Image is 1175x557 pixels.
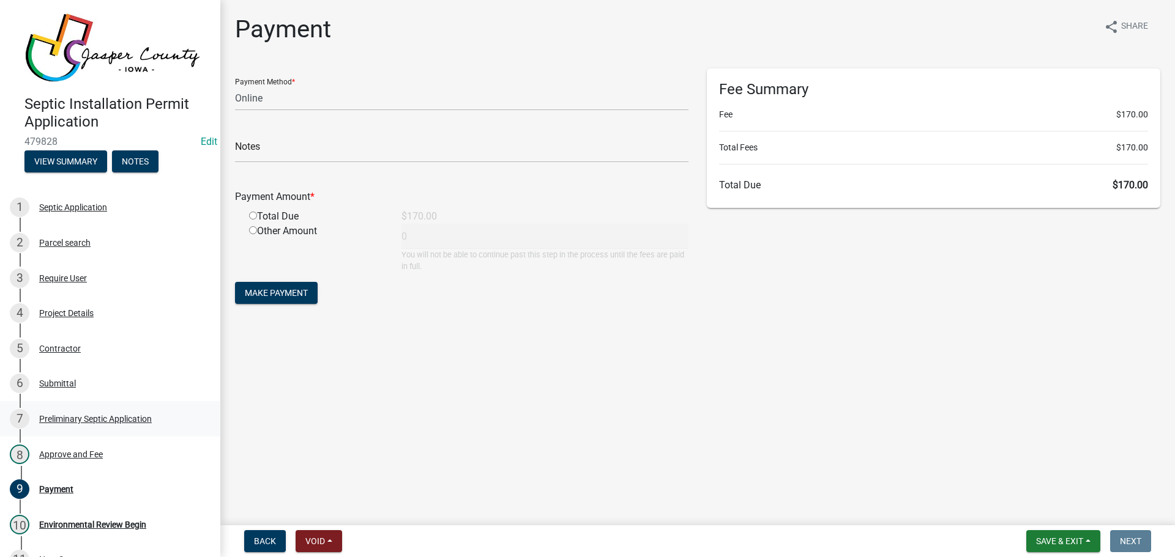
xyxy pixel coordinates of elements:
span: $170.00 [1116,141,1148,154]
div: 2 [10,233,29,253]
div: Preliminary Septic Application [39,415,152,423]
span: Back [254,536,276,546]
span: 479828 [24,136,196,147]
div: 10 [10,515,29,534]
div: 8 [10,444,29,464]
div: Parcel search [39,238,91,247]
h4: Septic Installation Permit Application [24,95,211,131]
div: Total Due [240,209,392,224]
h6: Fee Summary [719,81,1148,98]
img: Jasper County, Iowa [24,13,201,83]
span: Save & Exit [1036,536,1083,546]
wm-modal-confirm: Summary [24,157,107,167]
button: Next [1110,530,1151,552]
div: Submittal [39,379,76,388]
div: Other Amount [240,224,392,272]
span: $170.00 [1113,179,1148,191]
button: Save & Exit [1026,530,1100,552]
div: 7 [10,409,29,429]
button: Back [244,530,286,552]
span: Make Payment [245,288,308,298]
div: 5 [10,339,29,358]
div: Payment Amount [226,190,698,204]
div: Project Details [39,309,94,317]
div: 3 [10,268,29,288]
i: share [1104,20,1119,34]
div: 4 [10,303,29,323]
h6: Total Due [719,179,1148,191]
button: View Summary [24,150,107,172]
span: Void [305,536,325,546]
div: Payment [39,485,73,493]
button: Make Payment [235,282,318,304]
div: 9 [10,479,29,499]
div: Approve and Fee [39,450,103,459]
div: Contractor [39,344,81,353]
button: Notes [112,150,159,172]
div: Require User [39,274,87,282]
span: Share [1121,20,1148,34]
span: Next [1120,536,1141,546]
div: 1 [10,197,29,217]
div: Environmental Review Begin [39,520,146,529]
div: Septic Application [39,203,107,212]
button: shareShare [1094,15,1158,39]
wm-modal-confirm: Notes [112,157,159,167]
h1: Payment [235,15,331,44]
button: Void [296,530,342,552]
div: 6 [10,374,29,393]
li: Total Fees [719,141,1148,154]
a: Edit [201,136,217,147]
span: $170.00 [1116,108,1148,121]
wm-modal-confirm: Edit Application Number [201,136,217,147]
li: Fee [719,108,1148,121]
